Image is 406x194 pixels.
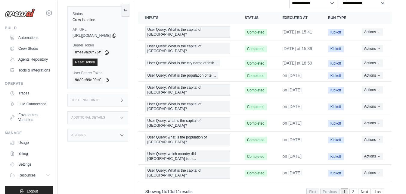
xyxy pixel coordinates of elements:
h3: Additional Details [71,116,105,119]
time: September 8, 2025 at 15:19 IST [283,73,302,78]
time: September 5, 2025 at 10:37 IST [283,87,302,92]
span: Completed [245,137,267,143]
a: View execution details for User Query [145,72,230,79]
span: User Query: What is the population of tel… [145,72,218,79]
a: View execution details for User Query [145,101,230,112]
span: User Query: What is the capital of [GEOGRAPHIC_DATA]? [145,43,230,54]
h3: Test Endpoints [71,98,100,102]
span: Kickoff [328,170,344,177]
span: 11 [175,189,180,194]
img: Logo [5,8,35,17]
span: Kickoff [328,29,344,36]
span: Kickoff [328,60,344,67]
a: LLM Connections [7,99,53,109]
label: Status [73,11,123,16]
label: Bearer Token [73,43,123,47]
a: View execution details for User Query [145,43,230,54]
span: Kickoff [328,72,344,79]
span: User Query: What is the capital of [GEOGRAPHIC_DATA]? [145,167,230,179]
span: [URL][DOMAIN_NAME] [73,33,111,38]
span: Completed [245,29,267,36]
a: Billing [7,148,53,158]
span: User Query: what is the population of [GEOGRAPHIC_DATA]? [145,134,230,145]
time: September 3, 2025 at 16:00 IST [283,170,302,175]
a: View execution details for User Query [145,60,230,66]
button: Actions for execution [362,169,383,177]
a: Crew Studio [7,43,53,53]
a: Agents Repository [7,54,53,64]
div: Crew is online [73,17,123,22]
span: 10 [167,189,172,194]
span: Completed [245,120,267,127]
span: Completed [245,60,267,67]
time: October 3, 2025 at 15:41 IST [283,30,312,34]
th: Run Type [321,12,355,24]
time: September 4, 2025 at 12:21 IST [283,137,302,142]
time: September 4, 2025 at 17:47 IST [283,104,302,109]
div: Manage [5,130,53,135]
code: 9d89c89cf0cf [73,76,103,84]
a: View execution details for User Query [145,84,230,96]
span: User Query: What is the city name of fash… [145,60,220,66]
span: Resources [18,173,36,177]
span: User Query: which country did [GEOGRAPHIC_DATA] is th… [145,151,230,162]
span: Kickoff [328,87,344,94]
span: User Query: What is the capital of [GEOGRAPHIC_DATA]? [145,84,230,96]
button: Actions for execution [362,103,383,110]
a: Settings [7,159,53,169]
h3: Actions [71,133,86,137]
button: Actions for execution [362,86,383,94]
a: View execution details for User Query [145,134,230,145]
a: Traces [7,88,53,98]
button: Resources [7,170,53,180]
a: View execution details for User Query [145,151,230,162]
button: Actions for execution [362,72,383,79]
th: Status [237,12,275,24]
button: Actions for execution [362,28,383,36]
span: User Query: What is the capital of [GEOGRAPHIC_DATA]? [145,101,230,112]
label: User Bearer Token [73,70,123,75]
code: 8fee9a20f26f [73,49,103,56]
span: Completed [245,153,267,160]
div: Operate [5,81,53,86]
time: September 4, 2025 at 14:41 IST [283,121,302,126]
span: Completed [245,170,267,177]
a: Environment Variables [7,110,53,124]
a: View execution details for User Query [145,26,230,38]
span: Kickoff [328,137,344,143]
span: Kickoff [328,153,344,160]
span: Kickoff [328,46,344,52]
time: September 3, 2025 at 18:32 IST [283,154,302,159]
button: Actions for execution [362,59,383,67]
span: Kickoff [328,103,344,110]
th: Inputs [138,12,237,24]
label: API URL [73,27,123,32]
span: User Query: What is the capital of [GEOGRAPHIC_DATA]? [145,26,230,38]
button: Actions for execution [362,45,383,52]
span: Completed [245,103,267,110]
span: User Query: what is the capital of [GEOGRAPHIC_DATA]? [145,117,230,129]
button: Actions for execution [362,119,383,127]
a: Reset Token [73,58,98,65]
span: Kickoff [328,120,344,127]
span: 1 [161,189,164,194]
a: View execution details for User Query [145,167,230,179]
span: Completed [245,72,267,79]
a: Tools & Integrations [7,65,53,75]
time: October 1, 2025 at 18:59 IST [283,61,312,65]
span: Completed [245,46,267,52]
a: View execution details for User Query [145,117,230,129]
span: Completed [245,87,267,94]
a: Automations [7,33,53,42]
span: Logout [27,189,38,193]
button: Actions for execution [362,153,383,160]
a: Usage [7,138,53,147]
div: Build [5,25,53,30]
time: October 3, 2025 at 15:39 IST [283,46,312,51]
button: Actions for execution [362,136,383,143]
th: Executed at [275,12,321,24]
